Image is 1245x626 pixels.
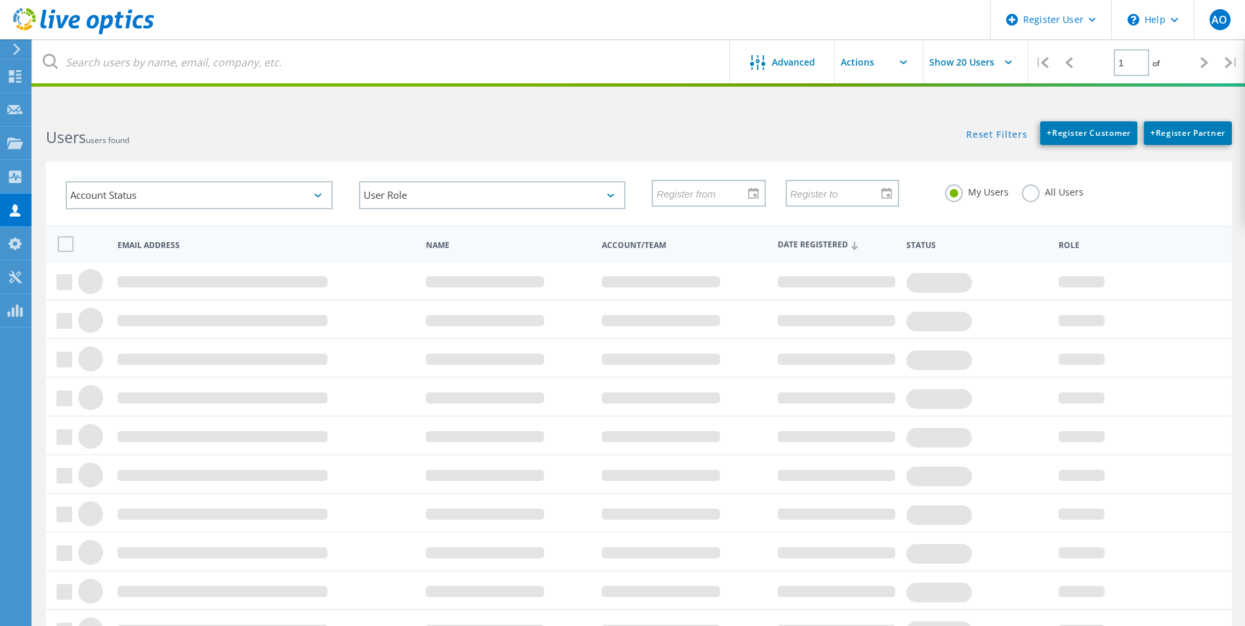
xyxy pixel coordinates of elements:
a: +Register Partner [1144,121,1232,145]
div: User Role [359,181,626,209]
label: All Users [1022,184,1084,197]
b: + [1047,127,1052,138]
span: Register Customer [1047,127,1131,138]
span: Status [906,241,1047,249]
span: of [1152,58,1160,69]
input: Register from [653,180,755,205]
b: + [1150,127,1156,138]
span: Role [1059,241,1212,249]
b: Users [46,127,86,148]
div: | [1028,39,1055,86]
input: Register to [787,180,889,205]
span: users found [86,135,129,146]
span: Advanced [772,58,815,67]
input: Search users by name, email, company, etc. [33,39,730,85]
svg: \n [1128,14,1139,26]
a: +Register Customer [1040,121,1137,145]
div: Account Status [66,181,333,209]
span: AO [1212,14,1227,25]
span: Date Registered [778,241,895,249]
span: Register Partner [1150,127,1225,138]
a: Live Optics Dashboard [13,28,154,37]
a: Reset Filters [966,130,1027,141]
span: Account/Team [602,241,767,249]
label: My Users [945,184,1009,197]
span: Email Address [117,241,415,249]
div: | [1218,39,1245,86]
span: Name [426,241,591,249]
